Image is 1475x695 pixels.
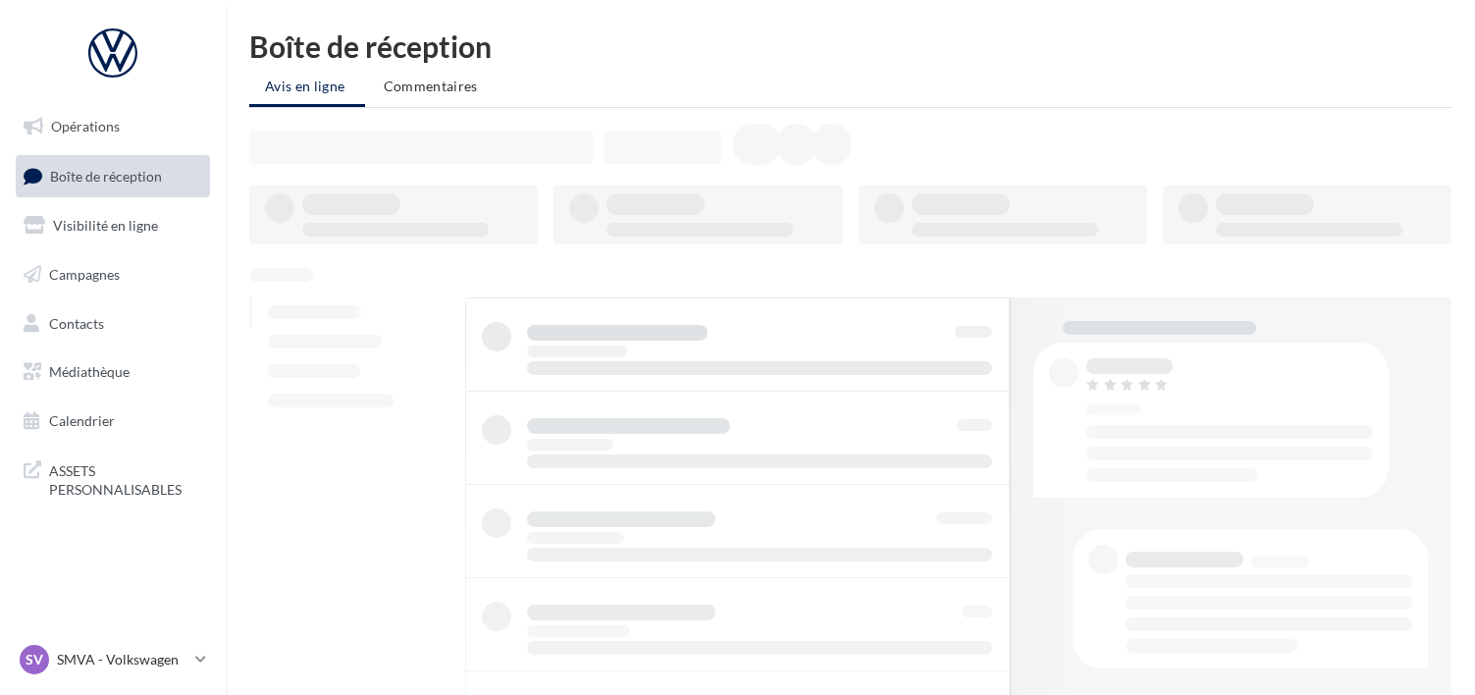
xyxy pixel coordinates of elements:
span: Visibilité en ligne [53,217,158,234]
a: Visibilité en ligne [12,205,214,246]
span: Contacts [49,314,104,331]
span: Campagnes [49,266,120,283]
span: SV [26,650,43,669]
a: SV SMVA - Volkswagen [16,641,210,678]
a: Opérations [12,106,214,147]
span: Calendrier [49,412,115,429]
p: SMVA - Volkswagen [57,650,187,669]
span: Commentaires [384,78,478,94]
a: ASSETS PERSONNALISABLES [12,450,214,508]
a: Boîte de réception [12,155,214,197]
a: Calendrier [12,401,214,442]
a: Campagnes [12,254,214,295]
div: Boîte de réception [249,31,1451,61]
a: Contacts [12,303,214,345]
a: Médiathèque [12,351,214,393]
span: Médiathèque [49,363,130,380]
span: ASSETS PERSONNALISABLES [49,457,202,500]
span: Opérations [51,118,120,134]
span: Boîte de réception [50,167,162,184]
